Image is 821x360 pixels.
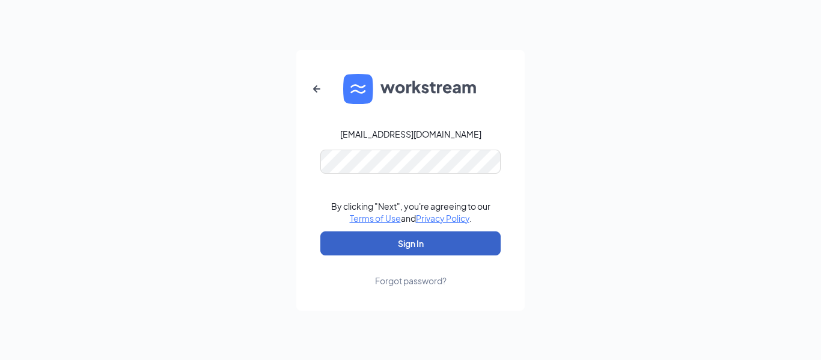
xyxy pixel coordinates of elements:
a: Terms of Use [350,213,401,224]
div: Forgot password? [375,275,447,287]
button: Sign In [320,231,501,255]
button: ArrowLeftNew [302,75,331,103]
div: By clicking "Next", you're agreeing to our and . [331,200,490,224]
svg: ArrowLeftNew [310,82,324,96]
div: [EMAIL_ADDRESS][DOMAIN_NAME] [340,128,481,140]
a: Forgot password? [375,255,447,287]
img: WS logo and Workstream text [343,74,478,104]
a: Privacy Policy [416,213,469,224]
